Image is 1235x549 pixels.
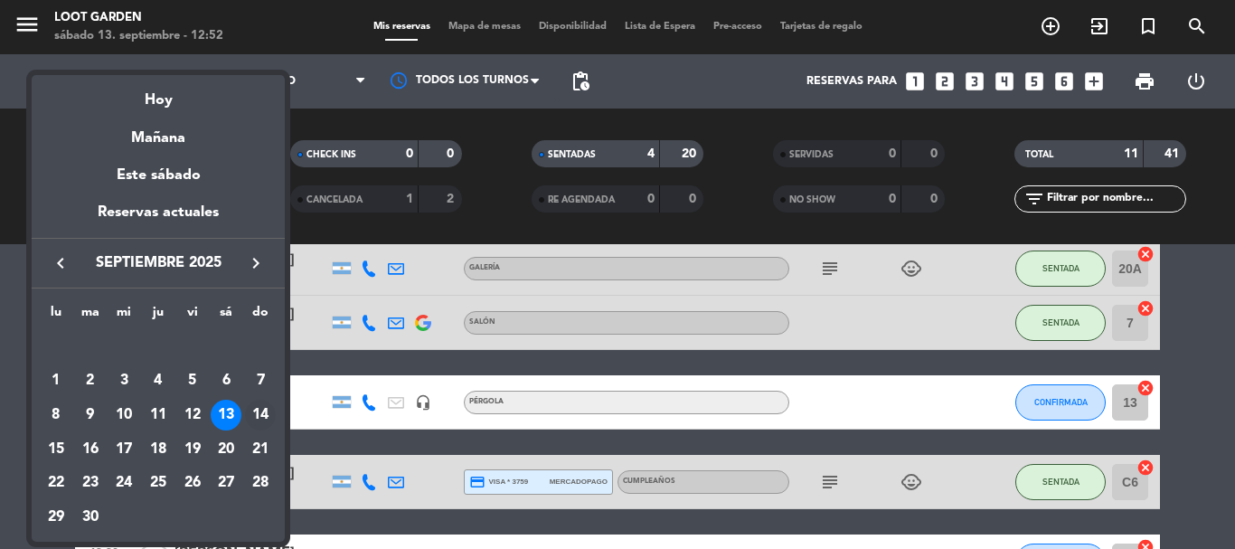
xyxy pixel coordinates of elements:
div: Este sábado [32,150,285,201]
td: 11 de septiembre de 2025 [141,398,175,432]
div: 20 [211,434,241,465]
td: 10 de septiembre de 2025 [107,398,141,432]
td: 23 de septiembre de 2025 [73,467,108,501]
td: 3 de septiembre de 2025 [107,364,141,399]
td: 21 de septiembre de 2025 [243,432,278,467]
button: keyboard_arrow_right [240,251,272,275]
div: 11 [143,400,174,431]
td: 7 de septiembre de 2025 [243,364,278,399]
div: 6 [211,365,241,396]
td: 9 de septiembre de 2025 [73,398,108,432]
td: 25 de septiembre de 2025 [141,467,175,501]
th: lunes [39,302,73,330]
td: 4 de septiembre de 2025 [141,364,175,399]
div: Reservas actuales [32,201,285,238]
i: keyboard_arrow_right [245,252,267,274]
div: 9 [75,400,106,431]
button: keyboard_arrow_left [44,251,77,275]
div: 25 [143,469,174,499]
td: 22 de septiembre de 2025 [39,467,73,501]
div: 22 [41,469,71,499]
div: 21 [245,434,276,465]
td: 15 de septiembre de 2025 [39,432,73,467]
div: 3 [108,365,139,396]
div: 26 [177,469,208,499]
div: 18 [143,434,174,465]
td: 28 de septiembre de 2025 [243,467,278,501]
div: 27 [211,469,241,499]
td: SEP. [39,330,278,364]
div: 29 [41,502,71,533]
td: 14 de septiembre de 2025 [243,398,278,432]
div: 15 [41,434,71,465]
div: 7 [245,365,276,396]
td: 1 de septiembre de 2025 [39,364,73,399]
div: Hoy [32,75,285,112]
td: 17 de septiembre de 2025 [107,432,141,467]
td: 6 de septiembre de 2025 [210,364,244,399]
span: septiembre 2025 [77,251,240,275]
div: 23 [75,469,106,499]
div: 16 [75,434,106,465]
td: 5 de septiembre de 2025 [175,364,210,399]
i: keyboard_arrow_left [50,252,71,274]
div: 4 [143,365,174,396]
div: 2 [75,365,106,396]
div: 8 [41,400,71,431]
td: 12 de septiembre de 2025 [175,398,210,432]
th: domingo [243,302,278,330]
td: 18 de septiembre de 2025 [141,432,175,467]
th: martes [73,302,108,330]
th: miércoles [107,302,141,330]
div: 24 [108,469,139,499]
td: 26 de septiembre de 2025 [175,467,210,501]
div: 12 [177,400,208,431]
td: 8 de septiembre de 2025 [39,398,73,432]
td: 19 de septiembre de 2025 [175,432,210,467]
div: 19 [177,434,208,465]
th: jueves [141,302,175,330]
th: viernes [175,302,210,330]
th: sábado [210,302,244,330]
td: 24 de septiembre de 2025 [107,467,141,501]
td: 30 de septiembre de 2025 [73,500,108,535]
td: 2 de septiembre de 2025 [73,364,108,399]
td: 29 de septiembre de 2025 [39,500,73,535]
td: 16 de septiembre de 2025 [73,432,108,467]
div: 13 [211,400,241,431]
div: 14 [245,400,276,431]
div: Mañana [32,113,285,150]
div: 5 [177,365,208,396]
td: 13 de septiembre de 2025 [210,398,244,432]
div: 28 [245,469,276,499]
div: 10 [108,400,139,431]
td: 27 de septiembre de 2025 [210,467,244,501]
div: 1 [41,365,71,396]
div: 30 [75,502,106,533]
td: 20 de septiembre de 2025 [210,432,244,467]
div: 17 [108,434,139,465]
